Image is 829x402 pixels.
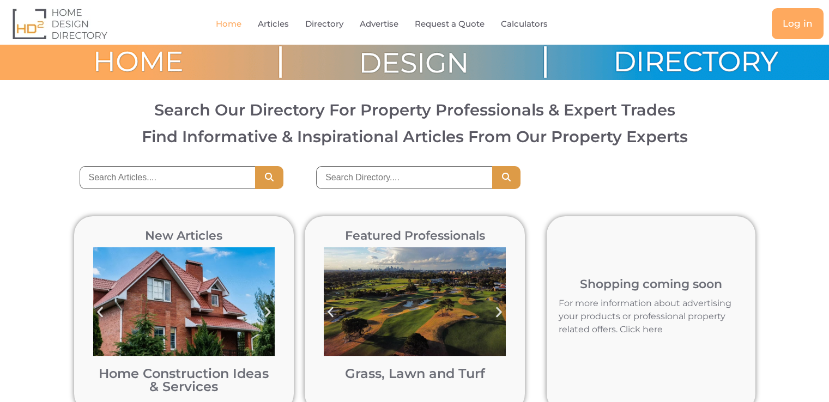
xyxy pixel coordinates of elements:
h2: Shopping coming soon [552,278,750,290]
nav: Menu [169,11,619,36]
h2: New Articles [88,230,281,242]
input: Search Directory.... [316,166,492,189]
div: Next [256,300,280,325]
a: Directory [305,11,343,36]
h3: Find Informative & Inspirational Articles From Our Property Experts [19,129,810,144]
h2: Search Our Directory For Property Professionals & Expert Trades [19,102,810,118]
span: Log in [783,19,813,28]
div: Previous [318,300,343,325]
input: Search Articles.... [80,166,256,189]
button: Search [255,166,283,189]
button: Search [492,166,521,189]
a: Log in [772,8,824,39]
a: Home [216,11,241,36]
a: Grass, Lawn and Turf [345,366,485,381]
a: Request a Quote [415,11,485,36]
img: Bonnie Doon Golf Club in Sydney post turf pigment [324,247,506,356]
h2: Featured Professionals [318,230,511,242]
div: Previous [88,300,112,325]
p: For more information about advertising your products or professional property related offers. Cli... [559,297,743,336]
a: Calculators [501,11,548,36]
div: Next [487,300,511,325]
a: Advertise [360,11,398,36]
a: Articles [258,11,289,36]
a: Home Construction Ideas & Services [99,366,269,394]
